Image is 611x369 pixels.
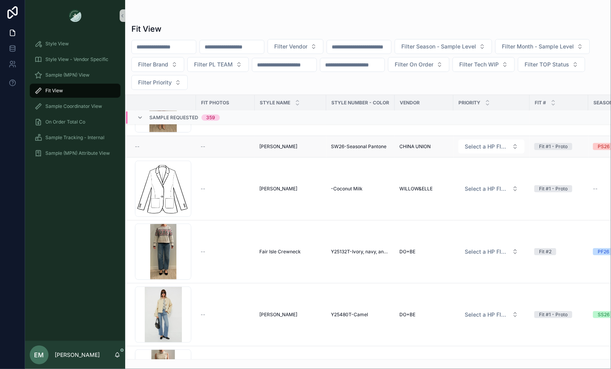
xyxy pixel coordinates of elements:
[131,23,162,34] h1: Fit View
[259,143,297,150] span: [PERSON_NAME]
[465,143,509,150] span: Select a HP FIT LEVEL
[201,312,250,318] a: --
[45,103,102,109] span: Sample Coordinator View
[69,9,81,22] img: App logo
[465,311,509,319] span: Select a HP FIT LEVEL
[331,186,363,192] span: -Coconut Milk
[194,61,233,68] span: Filter PL TEAM
[399,186,449,192] a: WILLOW&ELLE
[331,143,386,150] span: SW26-Seasonal Pantone
[453,57,515,72] button: Select Button
[401,43,476,50] span: Filter Season - Sample Level
[331,312,368,318] span: Y25480T-Camel
[465,185,509,193] span: Select a HP FIT LEVEL
[598,248,609,255] div: PF26
[331,100,389,106] span: Style Number - Color
[598,143,609,150] div: PS26
[465,248,509,256] span: Select a HP FIT LEVEL
[201,143,250,150] a: --
[274,43,307,50] span: Filter Vendor
[399,186,433,192] span: WILLOW&ELLE
[593,186,598,192] span: --
[331,186,390,192] a: -Coconut Milk
[45,134,104,141] span: Sample Tracking - Internal
[187,57,249,72] button: Select Button
[131,75,188,90] button: Select Button
[458,244,525,259] a: Select Button
[458,307,525,322] a: Select Button
[458,100,480,106] span: PRIORITY
[30,52,120,66] a: Style View - Vendor Specific
[331,143,390,150] a: SW26-Seasonal Pantone
[534,248,584,255] a: Fit #2
[399,249,449,255] a: DO+BE
[395,61,433,68] span: Filter On Order
[458,308,525,322] button: Select Button
[30,131,120,145] a: Sample Tracking - Internal
[260,100,290,106] span: STYLE NAME
[30,68,120,82] a: Sample (MPN) View
[45,119,85,125] span: On Order Total Co
[30,37,120,51] a: Style View
[395,39,492,54] button: Select Button
[45,88,63,94] span: Fit View
[534,185,584,192] a: Fit #1 - Proto
[458,182,525,196] button: Select Button
[458,139,525,154] a: Select Button
[534,311,584,318] a: Fit #1 - Proto
[518,57,585,72] button: Select Button
[502,43,574,50] span: Filter Month - Sample Level
[525,61,569,68] span: Filter TOP Status
[495,39,590,54] button: Select Button
[135,143,140,150] span: --
[539,311,568,318] div: Fit #1 - Proto
[399,312,415,318] span: DO+BE
[534,143,584,150] a: Fit #1 - Proto
[400,100,420,106] span: Vendor
[30,146,120,160] a: Sample (MPN) Attribute View
[259,249,301,255] span: Fair Isle Crewneck
[201,186,205,192] span: --
[331,249,390,255] a: Y25132T-Ivory, navy, and red
[399,312,449,318] a: DO+BE
[30,84,120,98] a: Fit View
[539,185,568,192] div: Fit #1 - Proto
[259,312,322,318] a: [PERSON_NAME]
[388,57,449,72] button: Select Button
[201,249,250,255] a: --
[55,351,100,359] p: [PERSON_NAME]
[259,143,322,150] a: [PERSON_NAME]
[201,143,205,150] span: --
[30,99,120,113] a: Sample Coordinator View
[201,186,250,192] a: --
[598,311,609,318] div: SS26
[459,61,499,68] span: Filter Tech WIP
[135,143,191,150] a: --
[458,181,525,196] a: Select Button
[131,57,184,72] button: Select Button
[45,150,110,156] span: Sample (MPN) Attribute View
[149,115,198,121] span: Sample Requested
[45,41,69,47] span: Style View
[259,186,322,192] a: [PERSON_NAME]
[458,245,525,259] button: Select Button
[201,249,205,255] span: --
[259,186,297,192] span: [PERSON_NAME]
[539,143,568,150] div: Fit #1 - Proto
[206,115,215,121] div: 359
[201,312,205,318] span: --
[399,143,449,150] a: CHINA UNION
[535,100,546,106] span: Fit #
[30,115,120,129] a: On Order Total Co
[399,249,415,255] span: DO+BE
[259,312,297,318] span: [PERSON_NAME]
[45,72,90,78] span: Sample (MPN) View
[45,56,108,63] span: Style View - Vendor Specific
[331,312,390,318] a: Y25480T-Camel
[539,248,552,255] div: Fit #2
[458,140,525,154] button: Select Button
[138,79,172,86] span: Filter Priority
[399,143,431,150] span: CHINA UNION
[268,39,323,54] button: Select Button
